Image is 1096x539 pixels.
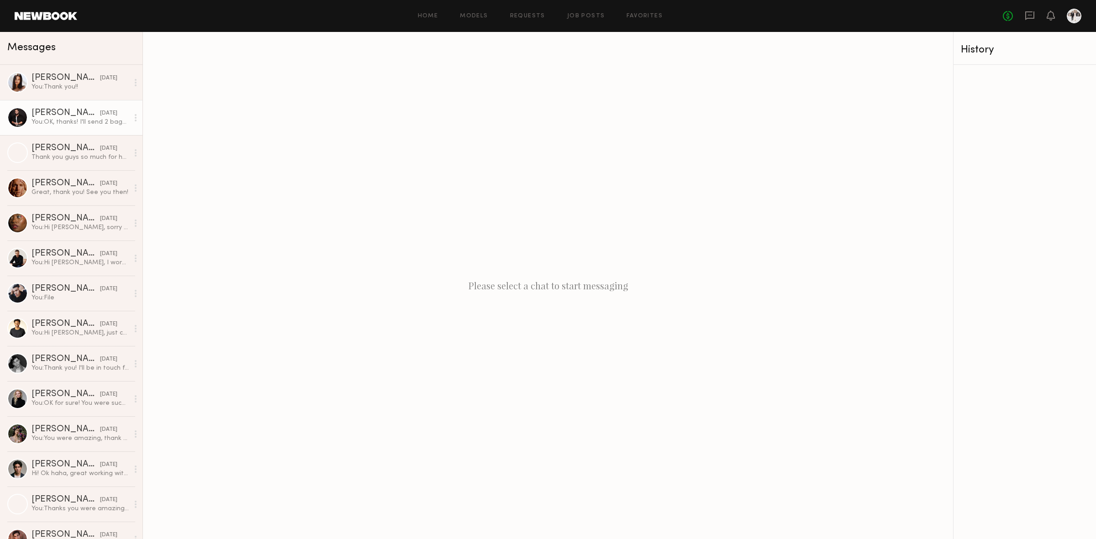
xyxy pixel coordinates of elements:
a: Favorites [627,13,663,19]
a: Home [418,13,438,19]
div: You: File [32,293,129,302]
div: [DATE] [100,355,117,364]
div: History [961,45,1089,55]
a: Requests [510,13,545,19]
div: Thank you guys so much for having me. Was such a fun day! [32,153,129,162]
span: Messages [7,42,56,53]
div: [PERSON_NAME] [32,73,100,83]
div: [PERSON_NAME] [32,284,100,293]
div: Hi! Ok haha, great working with you as well! Thanks 🙏 [32,469,129,478]
div: [PERSON_NAME] [32,109,100,118]
div: [DATE] [100,250,117,258]
div: You: Thank you!! [32,83,129,91]
a: Models [460,13,488,19]
div: [PERSON_NAME] [32,425,100,434]
div: [PERSON_NAME] [32,249,100,258]
div: [DATE] [100,179,117,188]
div: You: Hi [PERSON_NAME], I work for a men's suit company and we are planning a shoot. Can you pleas... [32,258,129,267]
div: Great, thank you! See you then! [32,188,129,197]
div: [DATE] [100,74,117,83]
div: You: Thank you! I'll be in touch for future shoots! [32,364,129,372]
div: You: Thanks you were amazing, would love to share images with you and hope to work with you again... [32,504,129,513]
div: [DATE] [100,109,117,118]
div: [DATE] [100,144,117,153]
div: [PERSON_NAME] [32,319,100,329]
div: [PERSON_NAME] [32,355,100,364]
div: [PERSON_NAME] [32,214,100,223]
div: [PERSON_NAME] [32,460,100,469]
div: [PERSON_NAME] [32,144,100,153]
div: You: You were amazing, thank you!! [32,434,129,443]
div: Please select a chat to start messaging [143,32,953,539]
div: You: Hi [PERSON_NAME], just checking in to see if you got my message about our prom shoot, we'd l... [32,329,129,337]
div: [DATE] [100,215,117,223]
div: [DATE] [100,285,117,293]
div: [DATE] [100,425,117,434]
div: [DATE] [100,390,117,399]
div: [DATE] [100,496,117,504]
div: You: Hi [PERSON_NAME], sorry I forgot to cancel the booking after the product fitting did not wor... [32,223,129,232]
div: You: OK for sure! You were such a professional, it was wonderful to work with you! [32,399,129,408]
div: [DATE] [100,320,117,329]
div: [PERSON_NAME] [32,390,100,399]
div: You: OK, thanks! I'll send 2 bags with return labels just in case. But if the items fit in one ba... [32,118,129,126]
div: [PERSON_NAME] [32,179,100,188]
div: [DATE] [100,461,117,469]
div: [PERSON_NAME] [32,495,100,504]
a: Job Posts [567,13,605,19]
